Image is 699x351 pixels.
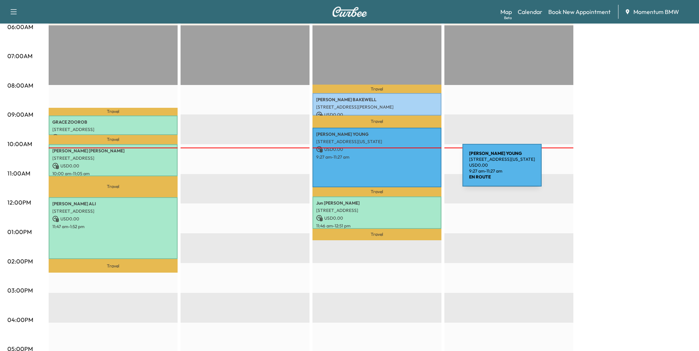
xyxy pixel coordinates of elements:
p: Travel [49,259,178,273]
p: [STREET_ADDRESS] [52,155,174,161]
p: USD 0.00 [316,146,438,153]
p: 04:00PM [7,315,33,324]
p: Travel [312,187,441,197]
div: Beta [504,15,512,21]
p: USD 0.00 [52,134,174,141]
p: USD 0.00 [316,215,438,221]
p: [STREET_ADDRESS] [316,208,438,213]
p: 08:00AM [7,81,33,90]
p: Travel [49,176,178,197]
p: GRACE ZOOROB [52,119,174,125]
p: USD 0.00 [52,216,174,222]
p: Travel [312,116,441,128]
p: 11:47 am - 1:52 pm [52,224,174,230]
p: 09:00AM [7,110,33,119]
p: USD 0.00 [52,163,174,169]
p: USD 0.00 [316,111,438,118]
p: Jun [PERSON_NAME] [316,200,438,206]
p: 03:00PM [7,286,33,295]
p: 10:00 am - 11:05 am [52,171,174,177]
p: Travel [49,135,178,144]
p: 11:00AM [7,169,30,178]
p: [PERSON_NAME] ALI [52,201,174,207]
p: [PERSON_NAME] BAKEWELL [316,97,438,103]
p: 01:00PM [7,227,32,236]
p: 12:00PM [7,198,31,207]
p: [PERSON_NAME] YOUNG [316,131,438,137]
p: [STREET_ADDRESS] [52,127,174,132]
p: Travel [312,229,441,240]
p: [STREET_ADDRESS] [52,208,174,214]
p: 06:00AM [7,22,33,31]
p: Travel [312,85,441,93]
span: Momentum BMW [633,7,679,16]
p: [STREET_ADDRESS][US_STATE] [316,139,438,145]
p: 10:00AM [7,139,32,148]
a: Book New Appointment [548,7,611,16]
a: MapBeta [500,7,512,16]
p: 9:27 am - 11:27 am [316,154,438,160]
img: Curbee Logo [332,7,367,17]
p: [PERSON_NAME] [PERSON_NAME] [52,148,174,154]
p: [STREET_ADDRESS][PERSON_NAME] [316,104,438,110]
p: 11:46 am - 12:51 pm [316,223,438,229]
p: 07:00AM [7,52,32,60]
a: Calendar [518,7,542,16]
p: 02:00PM [7,257,33,266]
p: Travel [49,108,178,115]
